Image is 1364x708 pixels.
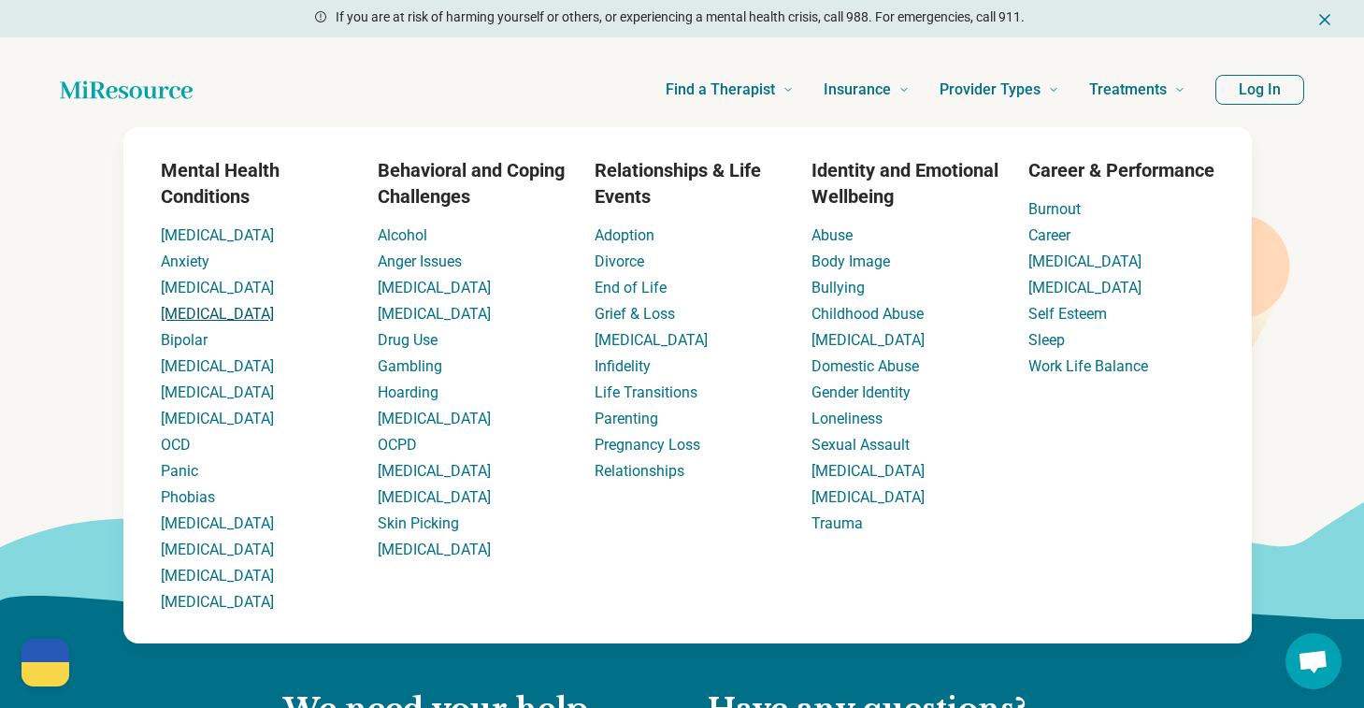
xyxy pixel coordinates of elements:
[940,52,1059,127] a: Provider Types
[161,410,274,427] a: [MEDICAL_DATA]
[1028,226,1070,244] a: Career
[336,7,1025,27] p: If you are at risk of harming yourself or others, or experiencing a mental health crisis, call 98...
[1089,77,1167,103] span: Treatments
[161,436,191,454] a: OCD
[1285,633,1342,689] div: Open chat
[811,331,925,349] a: [MEDICAL_DATA]
[811,305,924,323] a: Childhood Abuse
[811,462,925,480] a: [MEDICAL_DATA]
[1028,279,1141,296] a: [MEDICAL_DATA]
[595,410,658,427] a: Parenting
[1028,357,1148,375] a: Work Life Balance
[378,226,427,244] a: Alcohol
[161,357,274,375] a: [MEDICAL_DATA]
[1028,157,1214,183] h3: Career & Performance
[378,462,491,480] a: [MEDICAL_DATA]
[595,331,708,349] a: [MEDICAL_DATA]
[161,226,274,244] a: [MEDICAL_DATA]
[595,357,651,375] a: Infidelity
[811,157,998,210] h3: Identity and Emotional Wellbeing
[161,462,198,480] a: Panic
[595,226,654,244] a: Adoption
[811,357,919,375] a: Domestic Abuse
[378,279,491,296] a: [MEDICAL_DATA]
[161,253,209,270] a: Anxiety
[378,157,565,210] h3: Behavioral and Coping Challenges
[595,436,700,454] a: Pregnancy Loss
[1089,52,1185,127] a: Treatments
[378,514,459,532] a: Skin Picking
[161,279,274,296] a: [MEDICAL_DATA]
[811,436,910,454] a: Sexual Assault
[811,488,925,506] a: [MEDICAL_DATA]
[811,279,865,296] a: Bullying
[378,305,491,323] a: [MEDICAL_DATA]
[811,383,911,401] a: Gender Identity
[595,157,782,210] h3: Relationships & Life Events
[378,331,438,349] a: Drug Use
[11,127,1364,643] div: Find a Therapist
[161,567,274,585] a: [MEDICAL_DATA]
[1215,75,1304,105] button: Log In
[161,331,208,349] a: Bipolar
[666,77,775,103] span: Find a Therapist
[595,253,644,270] a: Divorce
[378,410,491,427] a: [MEDICAL_DATA]
[161,514,274,532] a: [MEDICAL_DATA]
[161,305,274,323] a: [MEDICAL_DATA]
[378,436,417,454] a: OCPD
[595,279,667,296] a: End of Life
[811,253,890,270] a: Body Image
[1028,331,1065,349] a: Sleep
[824,77,891,103] span: Insurance
[161,541,274,558] a: [MEDICAL_DATA]
[378,357,442,375] a: Gambling
[940,77,1041,103] span: Provider Types
[1315,7,1334,30] button: Dismiss
[811,410,883,427] a: Loneliness
[595,383,697,401] a: Life Transitions
[161,593,274,611] a: [MEDICAL_DATA]
[161,383,274,401] a: [MEDICAL_DATA]
[824,52,910,127] a: Insurance
[595,462,684,480] a: Relationships
[1028,200,1081,218] a: Burnout
[161,157,348,210] h3: Mental Health Conditions
[811,226,853,244] a: Abuse
[161,488,215,506] a: Phobias
[378,541,491,558] a: [MEDICAL_DATA]
[378,488,491,506] a: [MEDICAL_DATA]
[60,71,193,108] a: Home page
[378,383,438,401] a: Hoarding
[1028,253,1141,270] a: [MEDICAL_DATA]
[666,52,794,127] a: Find a Therapist
[1028,305,1107,323] a: Self Esteem
[811,514,863,532] a: Trauma
[378,253,462,270] a: Anger Issues
[595,305,675,323] a: Grief & Loss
